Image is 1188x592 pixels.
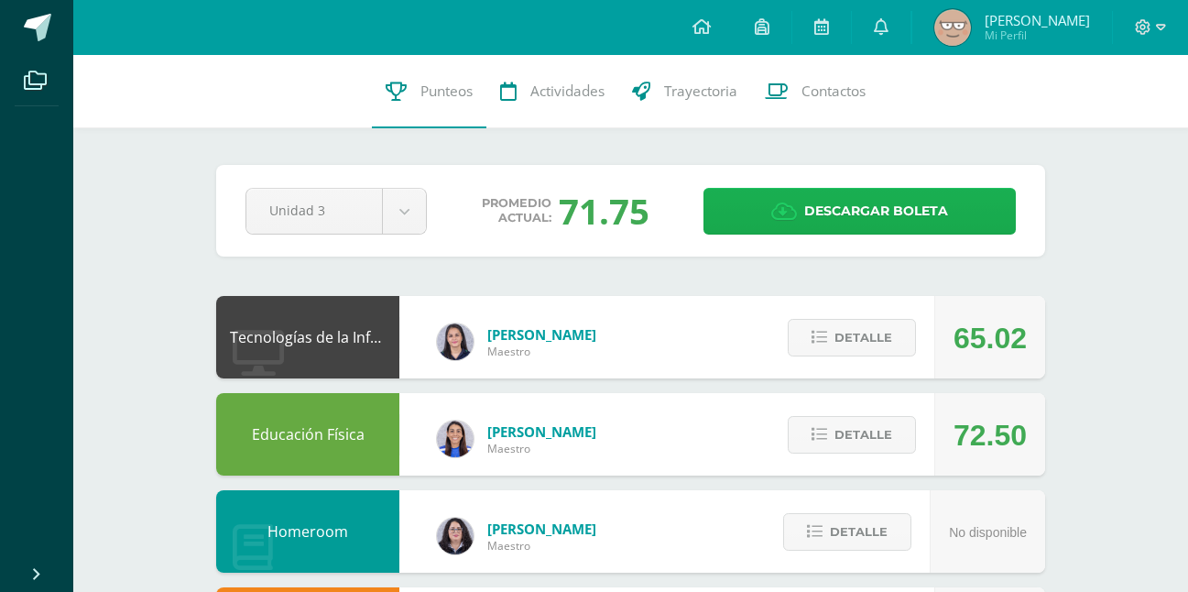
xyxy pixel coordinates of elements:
button: Detalle [783,513,911,551]
span: Contactos [801,82,866,101]
span: [PERSON_NAME] [487,520,596,538]
button: Detalle [788,416,916,454]
div: 72.50 [954,394,1027,477]
span: [PERSON_NAME] [985,11,1090,29]
img: f270ddb0ea09d79bf84e45c6680ec463.png [437,518,474,554]
span: Trayectoria [664,82,737,101]
span: Promedio actual: [482,196,551,225]
span: Actividades [530,82,605,101]
div: Educación Física [216,393,399,476]
img: dbcf09110664cdb6f63fe058abfafc14.png [437,323,474,360]
a: Actividades [486,55,618,128]
div: 71.75 [559,187,649,235]
span: Maestro [487,344,596,359]
div: 65.02 [954,297,1027,379]
a: Punteos [372,55,486,128]
button: Detalle [788,319,916,356]
span: [PERSON_NAME] [487,325,596,344]
div: Homeroom [216,490,399,573]
span: Detalle [834,418,892,452]
a: Descargar boleta [703,188,1016,235]
a: Trayectoria [618,55,751,128]
span: Descargar boleta [804,189,948,234]
span: [PERSON_NAME] [487,422,596,441]
a: Contactos [751,55,879,128]
div: Tecnologías de la Información y Comunicación: Computación [216,296,399,378]
span: Maestro [487,538,596,554]
span: Mi Perfil [985,27,1090,43]
a: Unidad 3 [246,189,426,234]
img: 0eea5a6ff783132be5fd5ba128356f6f.png [437,421,474,457]
span: Maestro [487,441,596,456]
span: Unidad 3 [269,189,359,232]
span: Detalle [834,321,892,355]
span: No disponible [949,525,1027,540]
img: da0de1698857389b01b9913c08ee4643.png [934,9,971,46]
span: Detalle [830,515,888,549]
span: Punteos [420,82,473,101]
